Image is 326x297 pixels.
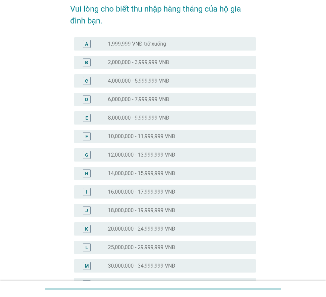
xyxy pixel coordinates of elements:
label: 12,000,000 - 13,999,999 VNĐ [108,152,175,158]
label: 4,000,000 - 5,999,999 VNĐ [108,78,169,84]
label: 8,000,000 - 9,999,999 VNĐ [108,115,169,121]
label: 6,000,000 - 7,999,999 VNĐ [108,96,169,103]
label: 14,000,000 - 15,999,999 VNĐ [108,170,175,177]
div: E [85,114,88,121]
div: M [85,262,89,269]
label: 10,000,000 - 11,999,999 VNĐ [108,133,175,140]
label: 2,000,000 - 3,999,999 VNĐ [108,59,169,66]
label: 25,000,000 - 29,999,999 VNĐ [108,244,175,251]
label: 16,000,000 - 17,999,999 VNĐ [108,189,175,195]
div: H [85,170,88,177]
div: G [85,151,88,158]
label: 18,000,000 - 19,999,999 VNĐ [108,207,175,214]
div: J [85,207,88,214]
label: 20,000,000 - 24,999,999 VNĐ [108,226,175,232]
div: C [85,77,88,84]
div: K [85,225,88,232]
div: B [85,59,88,66]
div: D [85,96,88,103]
label: 1,999,999 VNĐ trở xuống [108,41,166,47]
div: F [85,133,88,140]
div: A [85,40,88,47]
div: L [85,244,88,251]
div: I [86,188,87,195]
label: 30,000,000 - 34,999,999 VNĐ [108,263,175,269]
